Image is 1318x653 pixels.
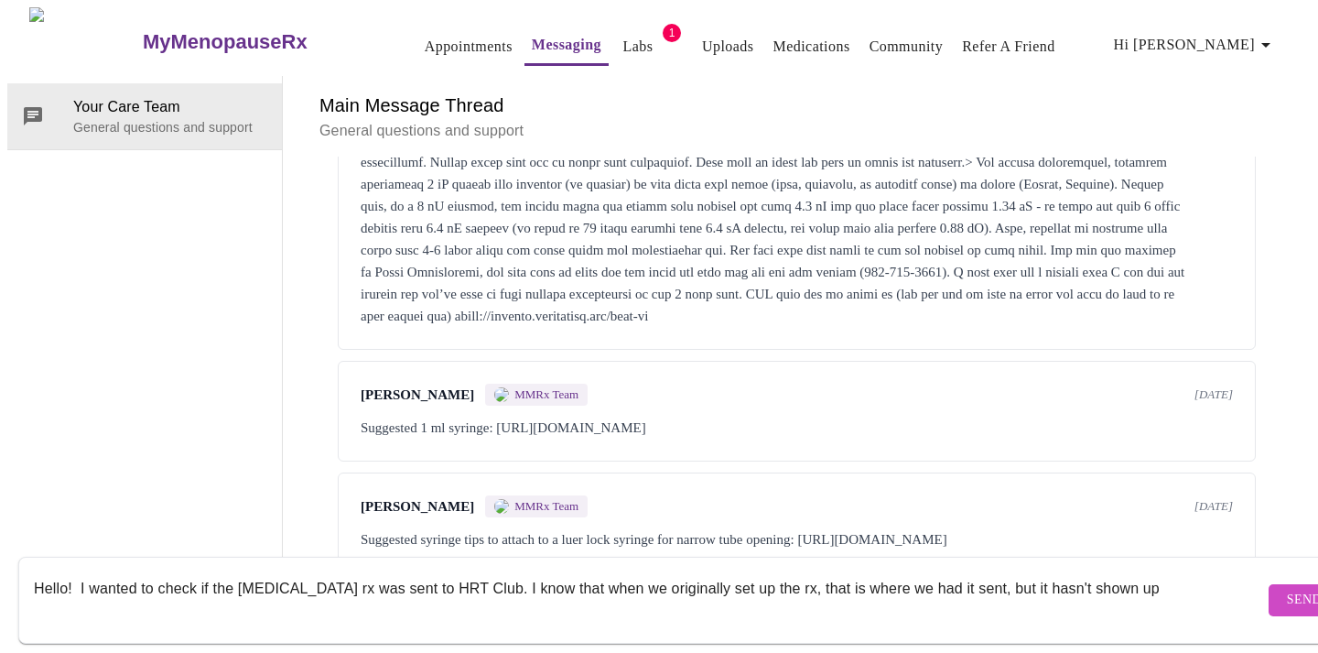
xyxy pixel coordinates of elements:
[34,571,1264,629] textarea: Send a message about your appointment
[494,387,509,402] img: MMRX
[417,28,520,65] button: Appointments
[140,10,380,74] a: MyMenopauseRx
[1114,32,1277,58] span: Hi [PERSON_NAME]
[766,28,858,65] button: Medications
[962,34,1055,60] a: Refer a Friend
[663,24,681,42] span: 1
[773,34,850,60] a: Medications
[702,34,754,60] a: Uploads
[361,417,1233,439] div: Suggested 1 ml syringe: [URL][DOMAIN_NAME]
[7,83,282,149] div: Your Care TeamGeneral questions and support
[361,387,474,403] span: [PERSON_NAME]
[524,27,609,66] button: Messaging
[1107,27,1284,63] button: Hi [PERSON_NAME]
[73,118,267,136] p: General questions and support
[143,30,308,54] h3: MyMenopauseRx
[695,28,762,65] button: Uploads
[955,28,1063,65] button: Refer a Friend
[425,34,513,60] a: Appointments
[514,499,578,514] span: MMRx Team
[862,28,951,65] button: Community
[870,34,944,60] a: Community
[319,91,1274,120] h6: Main Message Thread
[73,96,267,118] span: Your Care Team
[319,120,1274,142] p: General questions and support
[532,32,601,58] a: Messaging
[1194,387,1233,402] span: [DATE]
[494,499,509,514] img: MMRX
[361,499,474,515] span: [PERSON_NAME]
[623,34,654,60] a: Labs
[514,387,578,402] span: MMRx Team
[361,528,1233,550] div: Suggested syringe tips to attach to a luer lock syringe for narrow tube opening: [URL][DOMAIN_NAME]
[29,7,140,76] img: MyMenopauseRx Logo
[609,28,667,65] button: Labs
[1194,499,1233,514] span: [DATE]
